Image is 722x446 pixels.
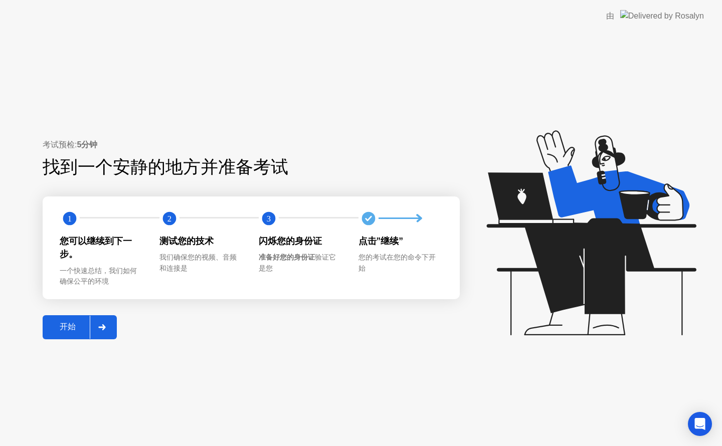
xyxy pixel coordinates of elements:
[60,235,143,261] div: 您可以继续到下一步。
[60,266,143,287] div: 一个快速总结，我们如何确保公平的环境
[688,412,712,436] div: Open Intercom Messenger
[259,253,315,261] b: 准备好您的身份证
[259,235,342,248] div: 闪烁您的身份证
[358,235,442,248] div: 点击”继续”
[358,252,442,274] div: 您的考试在您的命令下开始
[167,214,171,224] text: 2
[159,235,243,248] div: 测试您的技术
[606,10,614,22] div: 由
[159,252,243,274] div: 我们确保您的视频、音频和连接是
[68,214,72,224] text: 1
[77,140,97,149] b: 5分钟
[43,139,460,151] div: 考试预检:
[43,154,396,180] div: 找到一个安静的地方并准备考试
[267,214,271,224] text: 3
[46,322,90,332] div: 开始
[620,10,704,22] img: Delivered by Rosalyn
[259,252,342,274] div: 验证它是您
[43,315,117,339] button: 开始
